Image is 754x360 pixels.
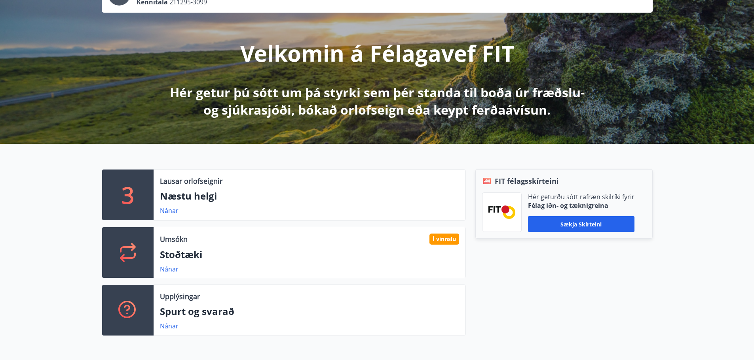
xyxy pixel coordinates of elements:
[528,201,634,210] p: Félag iðn- og tæknigreina
[160,291,200,302] p: Upplýsingar
[429,234,459,245] div: Í vinnslu
[168,84,586,119] p: Hér getur þú sótt um þá styrki sem þér standa til boða úr fræðslu- og sjúkrasjóði, bókað orlofsei...
[160,206,179,215] a: Nánar
[160,305,459,318] p: Spurt og svarað
[160,176,222,186] p: Lausar orlofseignir
[240,38,514,68] p: Velkomin á Félagavef FIT
[528,192,634,201] p: Hér geturðu sótt rafræn skilríki fyrir
[122,180,134,210] p: 3
[160,189,459,203] p: Næstu helgi
[160,265,179,273] a: Nánar
[495,176,559,186] span: FIT félagsskírteini
[160,322,179,330] a: Nánar
[488,205,515,219] img: FPQVkF9lTnNbbaRSFyT17YYeljoOGk5m51IhT0bO.png
[160,234,188,244] p: Umsókn
[528,216,634,232] button: Sækja skírteini
[160,248,459,261] p: Stoðtæki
